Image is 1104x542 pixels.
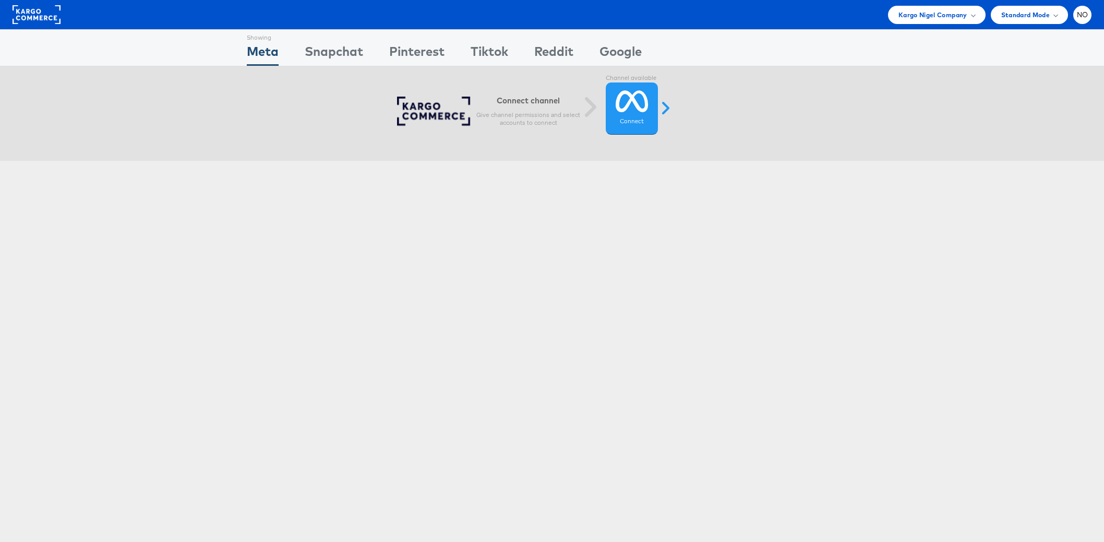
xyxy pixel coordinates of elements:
label: Connect [620,117,644,126]
span: NO [1077,11,1088,18]
a: Connect [606,83,658,135]
div: Reddit [534,42,573,66]
span: Kargo Nigel Company [898,9,967,20]
div: Showing [247,30,279,42]
h6: Connect channel [476,96,581,105]
div: Meta [247,42,279,66]
label: Channel available [606,74,658,83]
span: Standard Mode [1001,9,1050,20]
div: Google [599,42,642,66]
p: Give channel permissions and select accounts to connect [476,111,581,127]
div: Pinterest [389,42,445,66]
div: Snapchat [305,42,363,66]
div: Tiktok [471,42,508,66]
